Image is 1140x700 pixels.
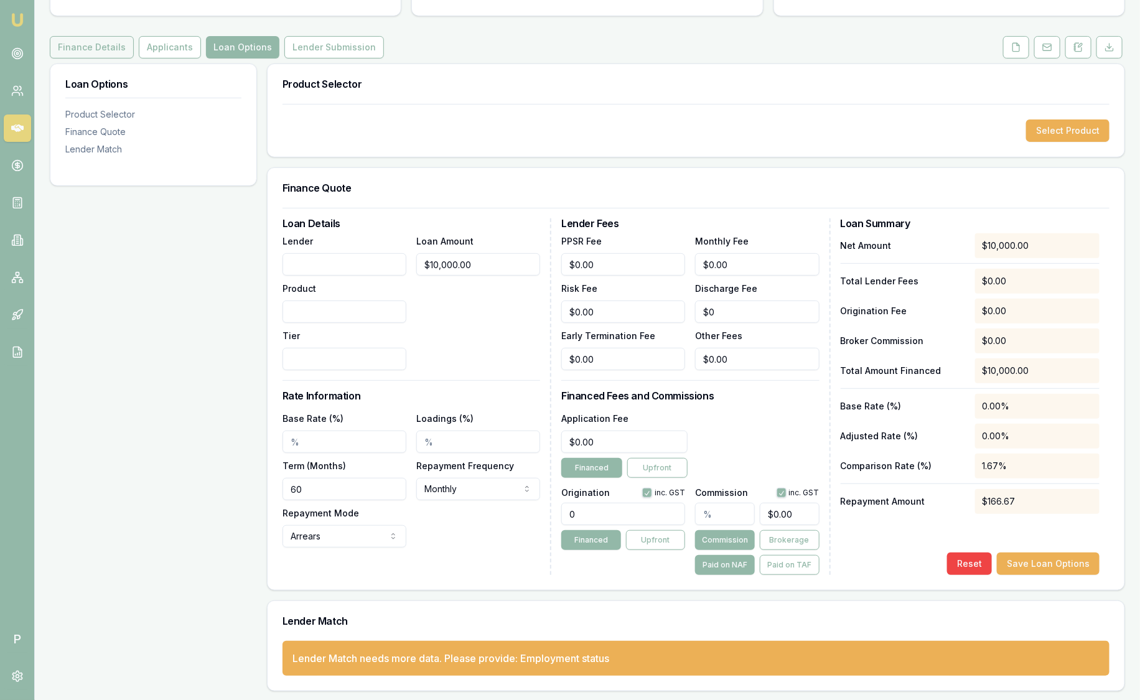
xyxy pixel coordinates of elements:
div: $166.67 [975,489,1100,514]
div: Finance Quote [65,126,241,138]
button: Applicants [139,36,201,58]
button: Upfront [627,458,688,478]
button: Commission [695,530,755,550]
label: Repayment Frequency [416,460,514,471]
input: % [695,503,755,525]
label: Commission [695,488,748,497]
label: Base Rate (%) [283,413,343,424]
input: $ [561,253,685,276]
input: $ [695,348,819,370]
h3: Loan Options [65,79,241,89]
div: inc. GST [777,488,820,498]
button: Lender Submission [284,36,384,58]
button: Financed [561,458,622,478]
a: Loan Options [203,36,282,58]
p: Adjusted Rate (%) [841,430,965,442]
button: Paid on TAF [760,555,820,575]
input: $ [695,301,819,323]
h3: Loan Details [283,218,540,228]
p: Total Amount Financed [841,365,965,377]
div: $10,000.00 [975,358,1100,383]
div: $0.00 [975,329,1100,353]
label: Loan Amount [416,236,474,246]
label: PPSR Fee [561,236,602,246]
label: Other Fees [695,330,742,341]
p: Base Rate (%) [841,400,965,413]
input: $ [695,253,819,276]
button: Paid on NAF [695,555,755,575]
a: Finance Details [50,36,136,58]
div: Lender Match needs more data. Please provide: Employment status [292,651,609,666]
h3: Lender Fees [561,218,819,228]
p: Repayment Amount [841,495,965,508]
h3: Financed Fees and Commissions [561,391,819,401]
button: Upfront [626,530,686,550]
label: Tier [283,330,300,341]
div: $10,000.00 [975,233,1100,258]
div: inc. GST [642,488,685,498]
p: Origination Fee [841,305,965,317]
label: Origination [561,488,610,497]
button: Loan Options [206,36,279,58]
button: Reset [947,553,992,575]
label: Lender [283,236,313,246]
span: P [4,625,31,653]
p: Total Lender Fees [841,275,965,287]
div: $0.00 [975,269,1100,294]
label: Monthly Fee [695,236,749,246]
label: Risk Fee [561,283,597,294]
div: $0.00 [975,299,1100,324]
label: Early Termination Fee [561,330,655,341]
img: emu-icon-u.png [10,12,25,27]
button: Save Loan Options [997,553,1100,575]
div: Product Selector [65,108,241,121]
label: Discharge Fee [695,283,757,294]
input: % [283,431,406,453]
label: Application Fee [561,413,628,424]
label: Repayment Mode [283,508,359,518]
h3: Product Selector [283,79,1110,89]
div: 0.00% [975,394,1100,419]
div: Lender Match [65,143,241,156]
p: Net Amount [841,240,965,252]
div: 0.00% [975,424,1100,449]
div: 1.67% [975,454,1100,478]
h3: Lender Match [283,616,1110,626]
input: $ [561,348,685,370]
button: Finance Details [50,36,134,58]
h3: Loan Summary [841,218,1100,228]
a: Lender Submission [282,36,386,58]
input: $ [416,253,540,276]
a: Applicants [136,36,203,58]
label: Product [283,283,316,294]
p: Comparison Rate (%) [841,460,965,472]
p: Broker Commission [841,335,965,347]
label: Term (Months) [283,460,346,471]
button: Brokerage [760,530,820,550]
input: $ [561,431,688,453]
button: Financed [561,530,621,550]
input: % [416,431,540,453]
label: Loadings (%) [416,413,474,424]
h3: Rate Information [283,391,540,401]
h3: Finance Quote [283,183,1110,193]
input: $ [561,301,685,323]
button: Select Product [1026,119,1110,142]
